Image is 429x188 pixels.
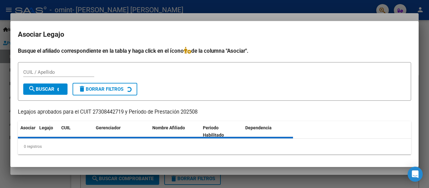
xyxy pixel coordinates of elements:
span: Gerenciador [96,125,121,130]
span: Buscar [28,86,54,92]
button: Buscar [23,83,68,95]
h4: Busque el afiliado correspondiente en la tabla y haga click en el ícono de la columna "Asociar". [18,47,411,55]
mat-icon: delete [78,85,86,93]
span: Legajo [39,125,53,130]
span: CUIL [61,125,71,130]
span: Borrar Filtros [78,86,123,92]
mat-icon: search [28,85,36,93]
p: Legajos aprobados para el CUIT 27308442719 y Período de Prestación 202508 [18,108,411,116]
button: Borrar Filtros [73,83,137,95]
div: Open Intercom Messenger [408,167,423,182]
datatable-header-cell: Legajo [37,121,59,142]
span: Periodo Habilitado [203,125,224,137]
datatable-header-cell: Dependencia [243,121,293,142]
datatable-header-cell: Nombre Afiliado [150,121,200,142]
span: Nombre Afiliado [152,125,185,130]
datatable-header-cell: Gerenciador [93,121,150,142]
datatable-header-cell: CUIL [59,121,93,142]
datatable-header-cell: Asociar [18,121,37,142]
datatable-header-cell: Periodo Habilitado [200,121,243,142]
span: Asociar [20,125,35,130]
div: 0 registros [18,139,411,154]
span: Dependencia [245,125,272,130]
h2: Asociar Legajo [18,29,411,40]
